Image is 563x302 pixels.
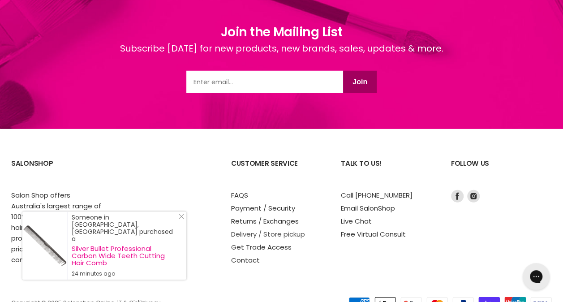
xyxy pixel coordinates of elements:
[341,229,406,239] a: Free Virtual Consult
[231,242,292,252] a: Get Trade Access
[341,152,433,190] h2: Talk to us!
[72,270,177,277] small: 24 minutes ago
[341,216,372,226] a: Live Chat
[231,216,299,226] a: Returns / Exchanges
[120,42,443,71] div: Subscribe [DATE] for new products, new brands, sales, updates & more.
[11,152,103,190] h2: SalonShop
[231,255,260,265] a: Contact
[120,23,443,42] h1: Join the Mailing List
[11,190,103,265] p: Salon Shop offers Australia's largest range of 100% genuine, professional hair, beauty & salon pr...
[451,152,552,190] h2: Follow us
[341,203,395,213] a: Email SalonShop
[231,229,305,239] a: Delivery / Store pickup
[231,190,248,200] a: FAQS
[231,203,295,213] a: Payment / Security
[341,190,413,200] a: Call [PHONE_NUMBER]
[179,214,184,219] svg: Close Icon
[231,152,323,190] h2: Customer Service
[175,214,184,223] a: Close Notification
[518,260,554,293] iframe: Gorgias live chat messenger
[22,211,67,280] a: Visit product page
[186,71,343,93] input: Email
[72,214,177,277] div: Someone in [GEOGRAPHIC_DATA], [GEOGRAPHIC_DATA] purchased a
[72,245,177,267] a: Silver Bullet Professional Carbon Wide Teeth Cutting Hair Comb
[343,71,377,93] button: Join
